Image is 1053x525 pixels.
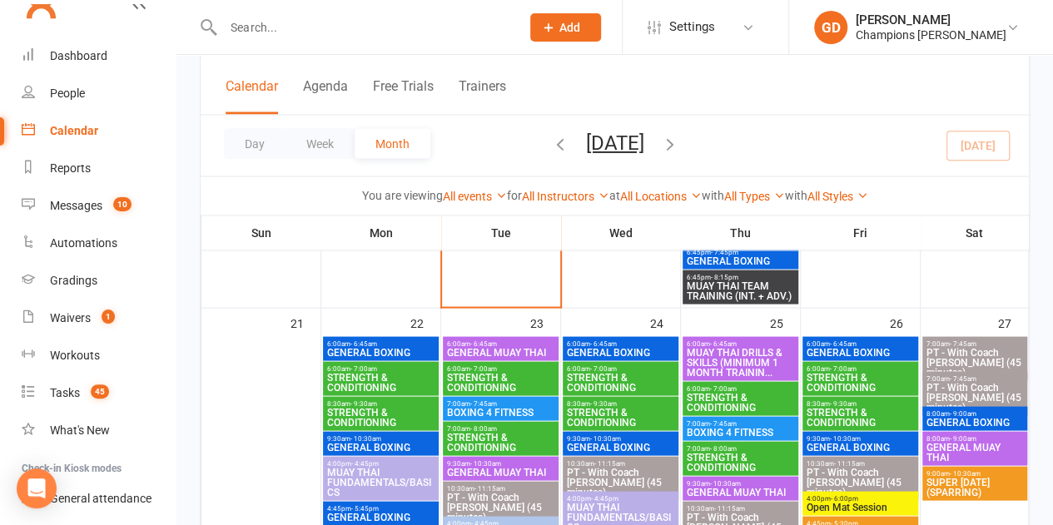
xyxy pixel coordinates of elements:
[926,469,1024,477] span: 9:00am
[446,347,555,357] span: GENERAL MUAY THAI
[807,189,868,202] a: All Styles
[350,434,381,442] span: - 10:30am
[710,479,741,487] span: - 10:30am
[686,504,795,512] span: 10:30am
[50,49,107,62] div: Dashboard
[561,215,681,250] th: Wed
[446,484,555,492] span: 10:30am
[446,372,555,392] span: STRENGTH & CONDITIONING
[620,189,702,202] a: All Locations
[50,161,91,175] div: Reports
[711,248,738,255] span: - 7:45pm
[226,78,278,114] button: Calendar
[446,339,555,347] span: 6:00am
[22,374,176,412] a: Tasks 45
[785,188,807,201] strong: with
[609,188,620,201] strong: at
[22,187,176,225] a: Messages 10
[806,442,915,452] span: GENERAL BOXING
[926,347,1024,377] span: PT - With Coach [PERSON_NAME] (45 minutes)
[566,442,675,452] span: GENERAL BOXING
[806,494,915,502] span: 4:00pm
[686,280,795,300] span: MUAY THAI TEAM TRAINING (INT. + ADV.)
[926,434,1024,442] span: 8:00am
[22,337,176,374] a: Workouts
[586,131,644,154] button: [DATE]
[522,189,609,202] a: All Instructors
[446,459,555,467] span: 9:30am
[921,215,1029,250] th: Sat
[50,236,117,250] div: Automations
[446,407,555,417] span: BOXING 4 FITNESS
[950,409,976,417] span: - 9:00am
[50,423,110,437] div: What's New
[22,225,176,262] a: Automations
[590,434,621,442] span: - 10:30am
[686,384,795,392] span: 6:00am
[926,477,1024,497] span: SUPER [DATE] (SPARRING)
[446,432,555,452] span: STRENGTH & CONDITIONING
[50,349,100,362] div: Workouts
[566,347,675,357] span: GENERAL BOXING
[326,407,435,427] span: STRENGTH & CONDITIONING
[17,468,57,508] div: Open Intercom Messenger
[559,21,580,34] span: Add
[102,310,115,324] span: 1
[950,434,976,442] span: - 9:00am
[830,399,857,407] span: - 9:30am
[326,459,435,467] span: 4:00pm
[446,467,555,477] span: GENERAL MUAY THAI
[806,372,915,392] span: STRENGTH & CONDITIONING
[801,215,921,250] th: Fri
[806,502,915,512] span: Open Mat Session
[351,504,379,512] span: - 5:45pm
[362,188,443,201] strong: You are viewing
[686,347,795,377] span: MUAY THAI DRILLS & SKILLS (MINIMUM 1 MONTH TRAININ...
[355,128,430,158] button: Month
[686,255,795,265] span: GENERAL BOXING
[830,339,857,347] span: - 6:45am
[702,188,724,201] strong: with
[470,339,497,347] span: - 6:45am
[926,417,1024,427] span: GENERAL BOXING
[710,339,737,347] span: - 6:45am
[22,480,176,518] a: General attendance kiosk mode
[224,128,286,158] button: Day
[50,87,85,100] div: People
[710,444,737,452] span: - 8:00am
[856,12,1006,27] div: [PERSON_NAME]
[686,479,795,487] span: 9:30am
[326,512,435,522] span: GENERAL BOXING
[681,215,801,250] th: Thu
[686,392,795,412] span: STRENGTH & CONDITIONING
[998,308,1028,335] div: 27
[410,308,440,335] div: 22
[566,372,675,392] span: STRENGTH & CONDITIONING
[291,308,320,335] div: 21
[926,339,1024,347] span: 7:00am
[286,128,355,158] button: Week
[686,339,795,347] span: 6:00am
[806,347,915,357] span: GENERAL BOXING
[530,13,601,42] button: Add
[373,78,434,114] button: Free Trials
[459,78,506,114] button: Trainers
[806,407,915,427] span: STRENGTH & CONDITIONING
[474,484,505,492] span: - 11:15am
[50,311,91,324] div: Waivers
[22,262,176,300] a: Gradings
[686,452,795,472] span: STRENGTH & CONDITIONING
[926,442,1024,462] span: GENERAL MUAY THAI
[566,434,675,442] span: 9:30am
[591,494,618,502] span: - 4:45pm
[321,215,441,250] th: Mon
[530,308,560,335] div: 23
[326,347,435,357] span: GENERAL BOXING
[446,364,555,372] span: 6:00am
[590,339,617,347] span: - 6:45am
[830,434,861,442] span: - 10:30am
[326,372,435,392] span: STRENGTH & CONDITIONING
[91,384,109,399] span: 45
[650,308,680,335] div: 24
[806,459,915,467] span: 10:30am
